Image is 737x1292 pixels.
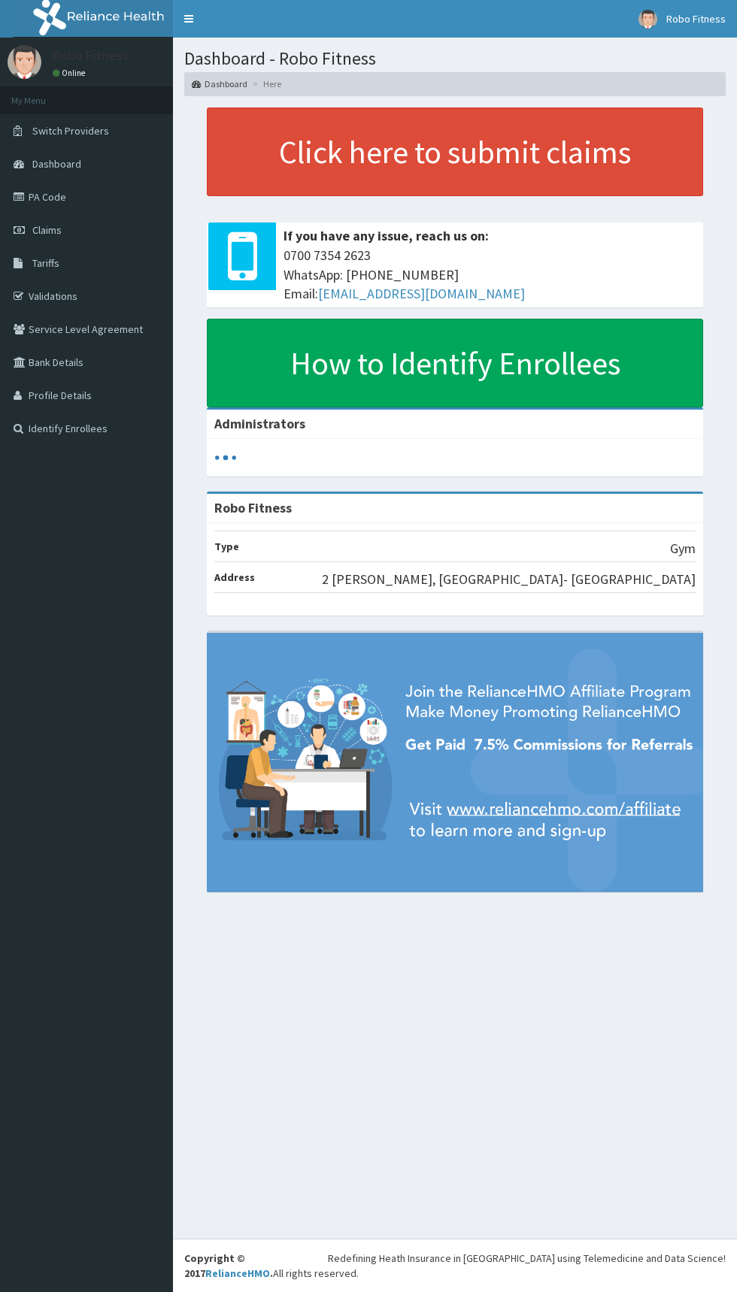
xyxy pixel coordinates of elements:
[32,256,59,270] span: Tariffs
[192,77,247,90] a: Dashboard
[205,1266,270,1280] a: RelianceHMO
[8,45,41,79] img: User Image
[184,49,726,68] h1: Dashboard - Robo Fitness
[207,107,703,196] a: Click here to submit claims
[32,223,62,237] span: Claims
[32,157,81,171] span: Dashboard
[284,246,696,304] span: 0700 7354 2623 WhatsApp: [PHONE_NUMBER] Email:
[666,12,726,26] span: Robo Fitness
[214,446,237,469] svg: audio-loading
[32,124,109,138] span: Switch Providers
[322,570,696,589] p: 2 [PERSON_NAME], [GEOGRAPHIC_DATA]- [GEOGRAPHIC_DATA]
[214,415,305,432] b: Administrators
[207,633,703,892] img: provider-team-banner.png
[184,1251,273,1280] strong: Copyright © 2017 .
[318,285,525,302] a: [EMAIL_ADDRESS][DOMAIN_NAME]
[638,10,657,29] img: User Image
[214,540,239,553] b: Type
[207,319,703,407] a: How to Identify Enrollees
[173,1239,737,1292] footer: All rights reserved.
[328,1251,726,1266] div: Redefining Heath Insurance in [GEOGRAPHIC_DATA] using Telemedicine and Data Science!
[670,539,696,558] p: Gym
[284,227,489,244] b: If you have any issue, reach us on:
[249,77,281,90] li: Here
[53,49,129,62] p: Robo Fitness
[214,499,292,516] strong: Robo Fitness
[214,570,255,584] b: Address
[53,68,89,78] a: Online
